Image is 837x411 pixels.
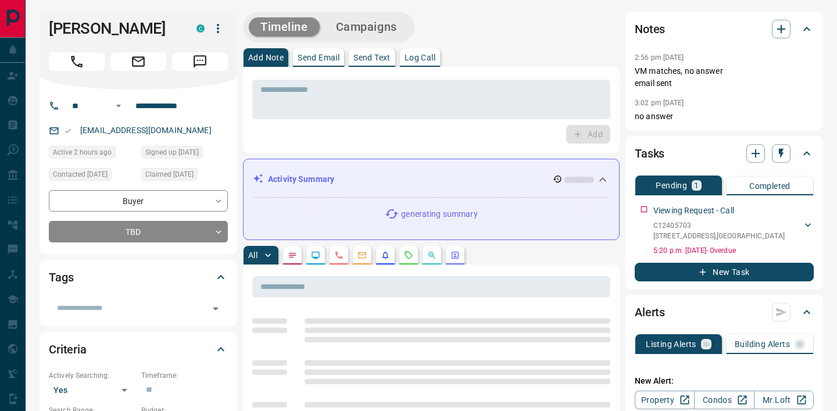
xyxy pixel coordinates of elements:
[635,99,684,107] p: 3:02 pm [DATE]
[749,182,791,190] p: Completed
[288,251,297,260] svg: Notes
[405,53,435,62] p: Log Call
[248,53,284,62] p: Add Note
[635,375,814,387] p: New Alert:
[141,146,228,162] div: Mon May 26 2025
[49,340,87,359] h2: Criteria
[53,146,112,158] span: Active 2 hours ago
[653,205,734,217] p: Viewing Request - Call
[145,146,199,158] span: Signed up [DATE]
[635,15,814,43] div: Notes
[381,251,390,260] svg: Listing Alerts
[141,168,228,184] div: Mon May 26 2025
[208,301,224,317] button: Open
[653,231,785,241] p: [STREET_ADDRESS] , [GEOGRAPHIC_DATA]
[268,173,334,185] p: Activity Summary
[635,263,814,281] button: New Task
[635,20,665,38] h2: Notes
[635,303,665,321] h2: Alerts
[49,190,228,212] div: Buyer
[694,181,699,190] p: 1
[324,17,409,37] button: Campaigns
[141,370,228,381] p: Timeframe:
[196,24,205,33] div: condos.ca
[653,218,814,244] div: C12405703[STREET_ADDRESS],[GEOGRAPHIC_DATA]
[427,251,437,260] svg: Opportunities
[754,391,814,409] a: Mr.Loft
[635,298,814,326] div: Alerts
[635,140,814,167] div: Tasks
[635,391,695,409] a: Property
[735,340,790,348] p: Building Alerts
[635,65,814,90] p: VM matches, no answer email sent
[145,169,194,180] span: Claimed [DATE]
[653,220,785,231] p: C12405703
[653,245,814,256] p: 5:20 p.m. [DATE] - Overdue
[49,268,73,287] h2: Tags
[404,251,413,260] svg: Requests
[80,126,212,135] a: [EMAIL_ADDRESS][DOMAIN_NAME]
[635,53,684,62] p: 2:56 pm [DATE]
[64,127,72,135] svg: Email Valid
[49,168,135,184] div: Mon May 26 2025
[635,144,664,163] h2: Tasks
[311,251,320,260] svg: Lead Browsing Activity
[49,381,135,399] div: Yes
[635,110,814,123] p: no answer
[112,99,126,113] button: Open
[353,53,391,62] p: Send Text
[401,208,477,220] p: generating summary
[172,52,228,71] span: Message
[450,251,460,260] svg: Agent Actions
[49,146,135,162] div: Sun Oct 12 2025
[248,251,257,259] p: All
[253,169,610,190] div: Activity Summary
[298,53,339,62] p: Send Email
[334,251,344,260] svg: Calls
[656,181,687,190] p: Pending
[49,370,135,381] p: Actively Searching:
[49,19,179,38] h1: [PERSON_NAME]
[110,52,166,71] span: Email
[49,221,228,242] div: TBD
[249,17,320,37] button: Timeline
[694,391,754,409] a: Condos
[49,263,228,291] div: Tags
[49,52,105,71] span: Call
[357,251,367,260] svg: Emails
[53,169,108,180] span: Contacted [DATE]
[49,335,228,363] div: Criteria
[646,340,696,348] p: Listing Alerts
